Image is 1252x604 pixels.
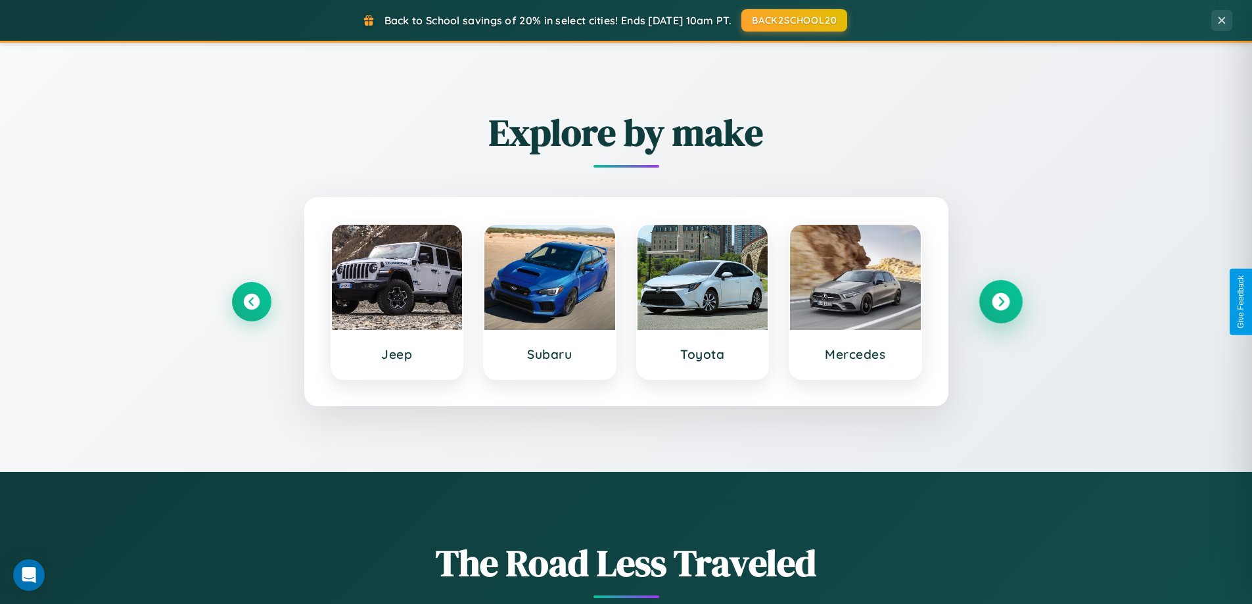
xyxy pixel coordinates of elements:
[1236,275,1245,329] div: Give Feedback
[13,559,45,591] div: Open Intercom Messenger
[232,107,1021,158] h2: Explore by make
[345,346,450,362] h3: Jeep
[741,9,847,32] button: BACK2SCHOOL20
[803,346,908,362] h3: Mercedes
[651,346,755,362] h3: Toyota
[384,14,731,27] span: Back to School savings of 20% in select cities! Ends [DATE] 10am PT.
[498,346,602,362] h3: Subaru
[232,538,1021,588] h1: The Road Less Traveled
